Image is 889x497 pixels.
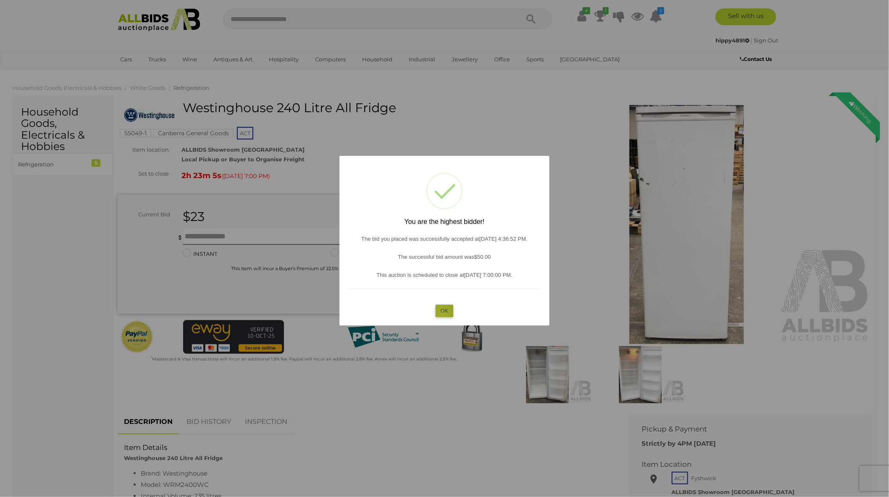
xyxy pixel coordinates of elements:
span: $50.00 [474,253,491,260]
p: The successful bid amount was [348,252,541,261]
span: [DATE] 4:36:52 PM [479,235,526,242]
h2: You are the highest bidder! [348,218,541,226]
span: [DATE] 7:00:00 PM [464,272,511,278]
p: The bid you placed was successfully accepted at . [348,234,541,243]
p: This auction is scheduled to close at . [348,270,541,280]
button: OK [436,305,454,317]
